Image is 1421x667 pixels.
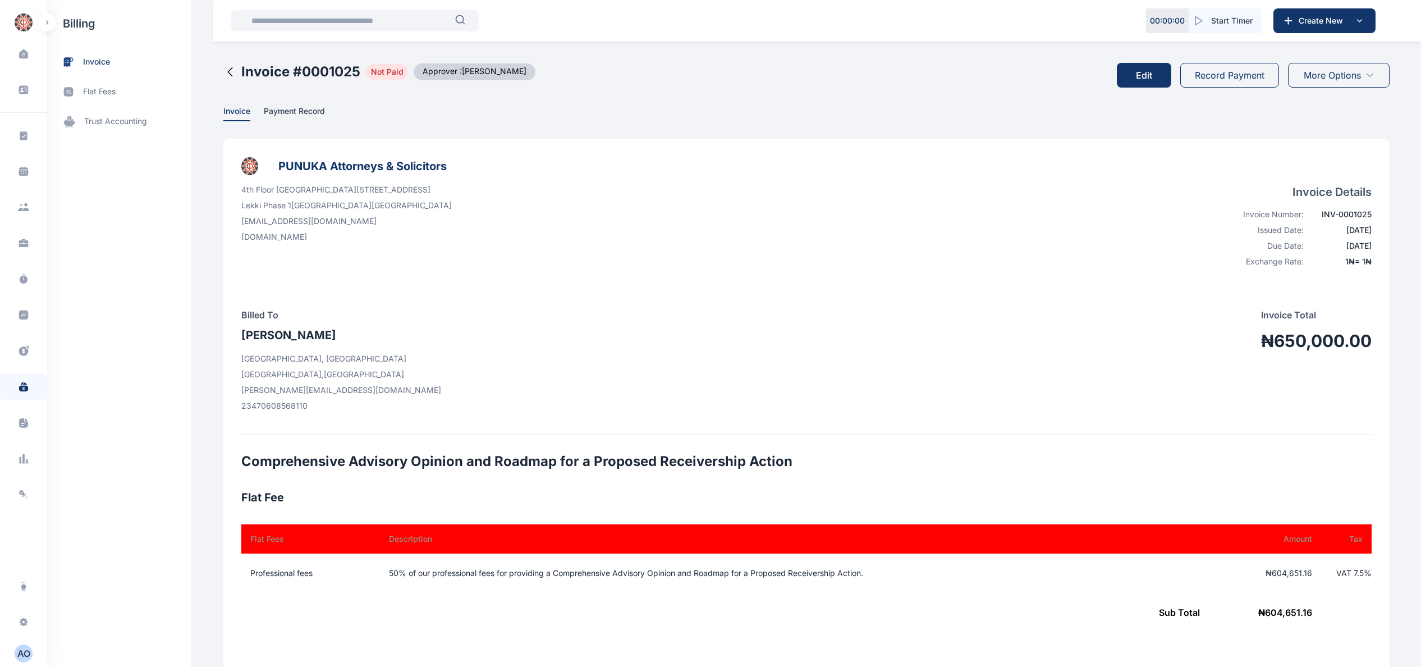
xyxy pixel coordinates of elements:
[1159,607,1200,618] span: Sub Total
[241,231,452,243] p: [DOMAIN_NAME]
[241,524,375,554] th: Flat Fees
[15,647,33,660] div: A O
[241,369,441,380] p: [GEOGRAPHIC_DATA] , [GEOGRAPHIC_DATA]
[1231,209,1304,220] div: Invoice Number:
[1117,54,1180,97] a: Edit
[47,47,191,77] a: invoice
[241,593,1321,632] td: ₦ 604,651.16
[264,106,325,118] span: Payment Record
[241,453,1372,470] h2: Comprehensive Advisory Opinion and Roadmap for a Proposed Receivership Action
[1231,256,1304,267] div: Exchange Rate:
[1310,240,1372,252] div: [DATE]
[83,56,110,68] span: invoice
[47,77,191,107] a: flat fees
[1211,15,1253,26] span: Start Timer
[241,353,441,364] p: [GEOGRAPHIC_DATA], [GEOGRAPHIC_DATA]
[1213,524,1321,554] th: Amount
[241,385,441,396] p: [PERSON_NAME][EMAIL_ADDRESS][DOMAIN_NAME]
[375,554,1213,593] td: 50% of our professional fees for providing a Comprehensive Advisory Opinion and Roadmap for a Pro...
[1231,184,1372,200] h4: Invoice Details
[241,200,452,211] p: Lekki Phase 1 [GEOGRAPHIC_DATA] [GEOGRAPHIC_DATA]
[1321,524,1372,554] th: Tax
[241,308,441,322] h4: Billed To
[414,63,535,80] span: Approver : [PERSON_NAME]
[1213,554,1321,593] td: ₦604,651.16
[241,184,452,195] p: 4th Floor [GEOGRAPHIC_DATA][STREET_ADDRESS]
[1310,209,1372,220] div: INV-0001025
[15,645,33,663] button: AO
[375,524,1213,554] th: Description
[278,157,447,175] h3: PUNUKA Attorneys & Solicitors
[1321,554,1372,593] td: VAT 7.5 %
[1310,225,1372,236] div: [DATE]
[47,107,191,136] a: trust accounting
[1180,63,1279,88] button: Record Payment
[7,645,40,663] button: AO
[83,86,116,98] span: flat fees
[1231,240,1304,252] div: Due Date:
[1180,54,1279,97] a: Record Payment
[84,116,147,127] span: trust accounting
[1310,256,1372,267] div: 1 ₦ = 1 ₦
[1261,308,1372,322] p: Invoice Total
[223,106,250,118] span: Invoice
[241,63,360,81] h2: Invoice # 0001025
[241,216,452,227] p: [EMAIL_ADDRESS][DOMAIN_NAME]
[1189,8,1262,33] button: Start Timer
[1231,225,1304,236] div: Issued Date:
[241,400,441,412] p: 23470608568110
[1304,68,1361,82] span: More Options
[1150,15,1185,26] p: 00 : 00 : 00
[241,326,441,344] h3: [PERSON_NAME]
[1273,8,1376,33] button: Create New
[1294,15,1353,26] span: Create New
[241,157,258,175] img: businessLogo
[241,554,375,593] td: Professional fees
[1261,331,1372,351] h1: ₦650,000.00
[241,488,1372,506] h3: Flat Fee
[366,64,408,80] span: Not Paid
[1117,63,1171,88] button: Edit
